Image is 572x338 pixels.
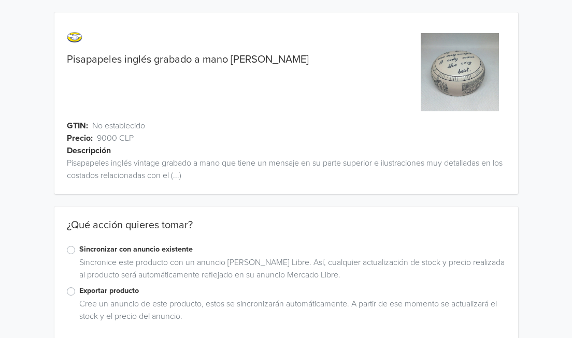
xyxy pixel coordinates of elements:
[54,219,518,244] div: ¿Qué acción quieres tomar?
[75,298,506,327] div: Cree un anuncio de este producto, estos se sincronizarán automáticamente. A partir de ese momento...
[67,144,531,157] div: Descripción
[79,244,506,255] label: Sincronizar con anuncio existente
[97,132,134,144] span: 9000 CLP
[67,53,309,66] a: Pisapapeles inglés grabado a mano [PERSON_NAME]
[79,285,506,297] label: Exportar producto
[67,132,93,144] span: Precio:
[92,120,145,132] span: No establecido
[421,33,499,111] img: product_image
[54,157,518,182] div: Pisapapeles inglés vintage grabado a mano que tiene un mensaje en su parte superior e ilustracion...
[75,256,506,285] div: Sincronice este producto con un anuncio [PERSON_NAME] Libre. Así, cualquier actualización de stoc...
[67,120,88,132] span: GTIN:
